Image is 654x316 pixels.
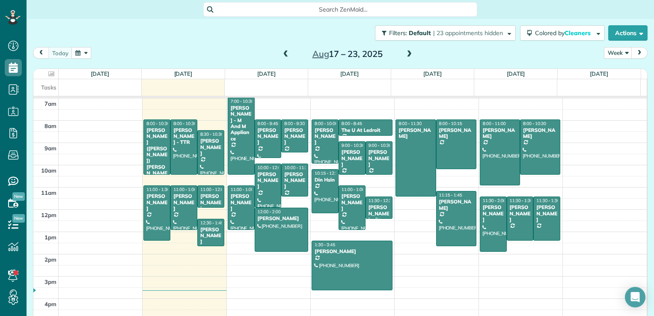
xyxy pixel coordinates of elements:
[536,198,559,203] span: 11:30 - 1:30
[342,187,365,192] span: 11:00 - 1:00
[257,127,279,146] div: [PERSON_NAME]
[341,127,390,133] div: The U At Ledroit
[230,193,252,212] div: [PERSON_NAME]
[398,121,422,126] span: 8:00 - 11:30
[258,165,283,170] span: 10:00 - 12:00
[439,199,474,211] div: [PERSON_NAME]
[369,143,392,148] span: 9:00 - 10:30
[439,192,462,198] span: 11:15 - 1:45
[200,193,222,230] div: [PERSON_NAME] - [PERSON_NAME]
[284,171,306,190] div: [PERSON_NAME]
[200,227,222,245] div: [PERSON_NAME]
[389,29,407,37] span: Filters:
[45,122,56,129] span: 8am
[45,278,56,285] span: 3pm
[200,131,223,137] span: 8:30 - 10:30
[314,177,336,183] div: Din Hsin
[439,127,474,140] div: [PERSON_NAME]
[510,198,533,203] span: 11:30 - 1:30
[608,25,648,41] button: Actions
[294,49,401,59] h2: 17 – 23, 2025
[536,204,558,223] div: [PERSON_NAME]
[625,287,645,307] div: Open Intercom Messenger
[173,187,196,192] span: 11:00 - 1:00
[482,127,517,140] div: [PERSON_NAME]
[45,100,56,107] span: 7am
[315,170,340,176] span: 10:15 - 12:15
[284,121,305,126] span: 8:00 - 9:30
[315,242,335,247] span: 1:30 - 3:45
[509,204,531,223] div: [PERSON_NAME]
[341,193,363,212] div: [PERSON_NAME]
[41,84,56,91] span: Tasks
[631,47,648,59] button: next
[284,165,310,170] span: 10:00 - 11:30
[33,47,49,59] button: prev
[41,167,56,174] span: 10am
[423,70,442,77] a: [DATE]
[433,29,503,37] span: | 23 appointments hidden
[41,189,56,196] span: 11am
[312,48,329,59] span: Aug
[258,209,281,215] span: 12:00 - 2:00
[482,204,504,223] div: [PERSON_NAME]
[12,192,25,201] span: New
[520,25,605,41] button: Colored byCleaners
[146,193,168,212] div: [PERSON_NAME]
[146,187,169,192] span: 11:00 - 1:30
[590,70,608,77] a: [DATE]
[523,127,558,140] div: [PERSON_NAME]
[523,121,546,126] span: 8:00 - 10:30
[368,149,390,167] div: [PERSON_NAME]
[409,29,431,37] span: Default
[45,145,56,152] span: 9am
[375,25,516,41] button: Filters: Default | 23 appointments hidden
[535,29,594,37] span: Colored by
[257,215,306,221] div: [PERSON_NAME]
[507,70,525,77] a: [DATE]
[200,138,222,156] div: [PERSON_NAME]
[483,198,506,203] span: 11:30 - 2:00
[45,301,56,307] span: 4pm
[565,29,592,37] span: Cleaners
[314,248,389,254] div: [PERSON_NAME]
[314,127,336,146] div: [PERSON_NAME]
[342,121,362,126] span: 8:00 - 8:45
[368,204,390,229] div: [PERSON_NAME] - Btn Systems
[45,256,56,263] span: 2pm
[45,234,56,241] span: 1pm
[91,70,109,77] a: [DATE]
[369,198,394,203] span: 11:30 - 12:30
[200,220,223,226] span: 12:30 - 1:45
[257,171,279,190] div: [PERSON_NAME]
[173,121,196,126] span: 8:00 - 10:30
[231,98,254,104] span: 7:00 - 10:30
[284,127,306,146] div: [PERSON_NAME]
[231,187,254,192] span: 11:00 - 1:00
[342,143,365,148] span: 9:00 - 10:30
[174,70,193,77] a: [DATE]
[439,121,462,126] span: 8:00 - 10:15
[257,70,276,77] a: [DATE]
[146,127,168,182] div: [PERSON_NAME] ([PERSON_NAME]) [PERSON_NAME]
[48,47,72,59] button: today
[230,105,252,142] div: [PERSON_NAME] - M And M Appliance
[146,121,169,126] span: 8:00 - 10:30
[41,212,56,218] span: 12pm
[258,121,278,126] span: 8:00 - 9:45
[200,187,226,192] span: 11:00 - 12:00
[483,121,506,126] span: 8:00 - 11:00
[341,149,363,167] div: [PERSON_NAME]
[398,127,433,140] div: [PERSON_NAME]
[173,193,195,212] div: [PERSON_NAME]
[340,70,359,77] a: [DATE]
[371,25,516,41] a: Filters: Default | 23 appointments hidden
[173,127,195,146] div: [PERSON_NAME] - TTR
[604,47,632,59] button: Week
[12,214,25,223] span: New
[315,121,338,126] span: 8:00 - 10:00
